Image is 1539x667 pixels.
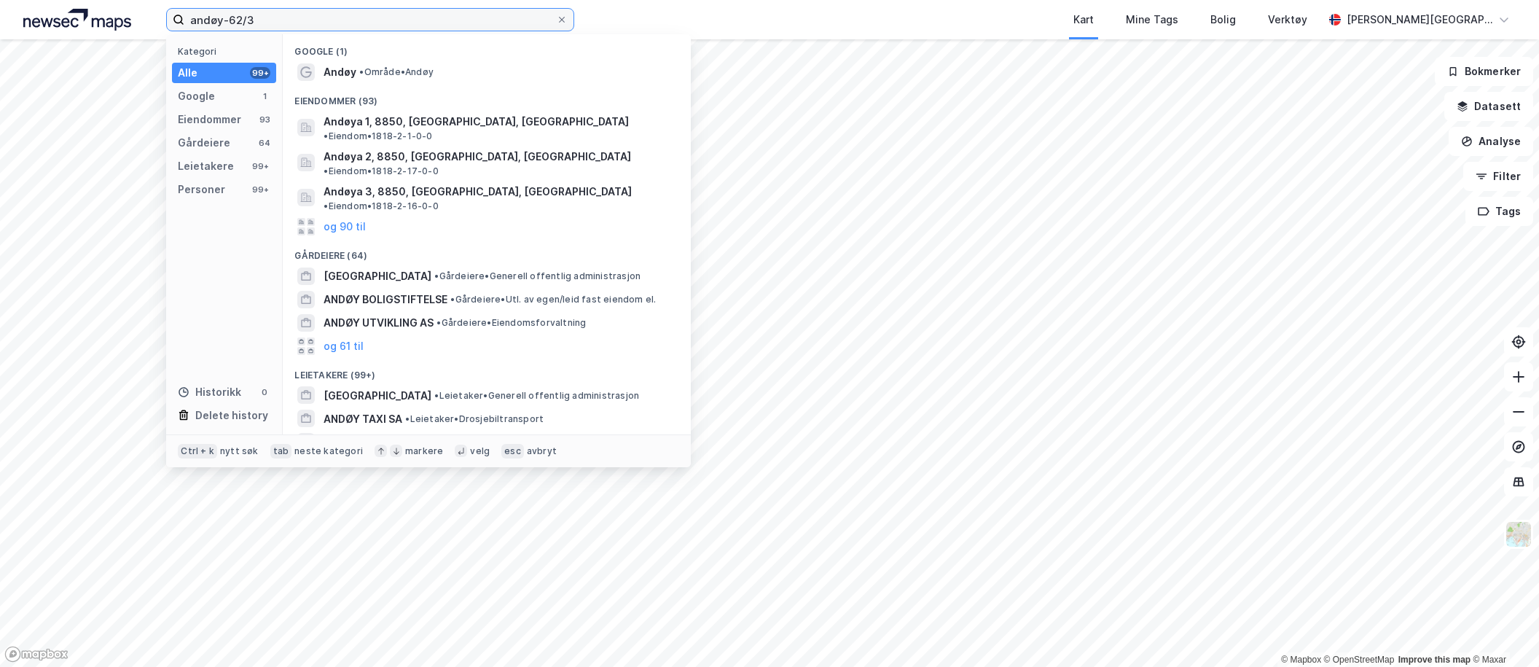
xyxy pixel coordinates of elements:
span: Leietaker • Generell offentlig administrasjon [434,390,639,402]
a: Mapbox [1281,655,1321,665]
a: OpenStreetMap [1324,655,1395,665]
span: Eiendom • 1818-2-17-0-0 [324,165,438,177]
span: Eiendom • 1818-2-1-0-0 [324,130,432,142]
span: • [436,317,441,328]
div: 93 [259,114,270,125]
a: Mapbox homepage [4,646,68,663]
div: velg [470,445,490,457]
div: Kart [1073,11,1094,28]
button: Datasett [1444,92,1533,121]
button: og 90 til [324,218,366,235]
span: • [434,390,439,401]
span: [GEOGRAPHIC_DATA] [324,268,431,285]
div: Bolig [1210,11,1236,28]
span: Andøya 1, 8850, [GEOGRAPHIC_DATA], [GEOGRAPHIC_DATA] [324,113,629,130]
div: esc [501,444,524,459]
div: avbryt [527,445,557,457]
div: Google [178,87,215,105]
div: 99+ [250,160,270,172]
span: Andøya 3, 8850, [GEOGRAPHIC_DATA], [GEOGRAPHIC_DATA] [324,183,632,200]
div: Alle [178,64,197,82]
div: 0 [259,386,270,398]
span: • [359,66,364,77]
span: • [324,165,328,176]
div: Personer [178,181,225,198]
span: Eiendom • 1818-2-16-0-0 [324,200,438,212]
div: tab [270,444,292,459]
div: 99+ [250,67,270,79]
span: ANDØY TAXI SA [324,410,402,428]
input: Søk på adresse, matrikkel, gårdeiere, leietakere eller personer [184,9,556,31]
span: ANDØY INSTALLASJON AS [324,434,456,451]
span: • [405,413,410,424]
div: [PERSON_NAME][GEOGRAPHIC_DATA] [1347,11,1492,28]
iframe: Chat Widget [1466,597,1539,667]
span: • [434,270,439,281]
span: Område • Andøy [359,66,434,78]
div: 99+ [250,184,270,195]
button: Tags [1465,197,1533,226]
div: Leietakere [178,157,234,175]
div: Gårdeiere (64) [283,238,691,265]
div: Kategori [178,46,276,57]
div: Eiendommer (93) [283,84,691,110]
span: Andøy [324,63,356,81]
div: Gårdeiere [178,134,230,152]
span: Andøya 2, 8850, [GEOGRAPHIC_DATA], [GEOGRAPHIC_DATA] [324,148,631,165]
button: Bokmerker [1435,57,1533,86]
span: Gårdeiere • Eiendomsforvaltning [436,317,586,329]
div: Mine Tags [1126,11,1178,28]
div: Leietakere (99+) [283,358,691,384]
button: Analyse [1449,127,1533,156]
div: Kontrollprogram for chat [1466,597,1539,667]
span: [GEOGRAPHIC_DATA] [324,387,431,405]
div: Historikk [178,383,241,401]
div: Verktøy [1268,11,1307,28]
span: • [324,130,328,141]
span: ANDØY BOLIGSTIFTELSE [324,291,447,308]
div: 64 [259,137,270,149]
div: Ctrl + k [178,444,217,459]
span: • [324,200,328,211]
div: nytt søk [220,445,259,457]
span: Leietaker • Drosjebiltransport [405,413,544,425]
a: Improve this map [1398,655,1471,665]
div: Delete history [195,407,268,424]
div: neste kategori [294,445,363,457]
button: og 61 til [324,338,364,355]
div: 1 [259,90,270,102]
img: Z [1505,520,1532,548]
span: Gårdeiere • Generell offentlig administrasjon [434,270,641,282]
div: markere [405,445,443,457]
span: Gårdeiere • Utl. av egen/leid fast eiendom el. [450,294,656,305]
div: Eiendommer [178,111,241,128]
div: Google (1) [283,34,691,61]
span: • [450,294,455,305]
span: ANDØY UTVIKLING AS [324,314,434,332]
button: Filter [1463,162,1533,191]
img: logo.a4113a55bc3d86da70a041830d287a7e.svg [23,9,131,31]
